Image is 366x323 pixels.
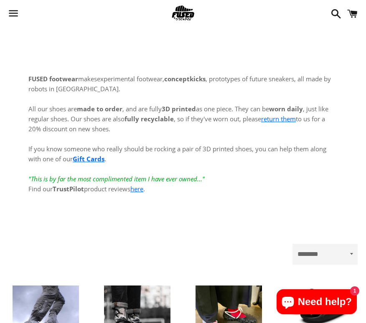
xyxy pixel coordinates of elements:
[53,185,84,193] strong: TrustPilot
[77,105,122,113] strong: made to order
[28,94,338,194] p: All our shoes are , and are fully as one piece. They can be , just like regular shoes. Our shoes ...
[162,105,196,113] strong: 3D printed
[261,115,296,123] a: return them
[28,175,205,183] em: "This is by far the most complimented item I have ever owned..."
[164,75,206,83] strong: conceptkicks
[28,75,331,93] span: experimental footwear, , prototypes of future sneakers, all made by robots in [GEOGRAPHIC_DATA].
[130,185,143,193] a: here
[28,75,97,83] span: makes
[269,105,303,113] strong: worn daily
[28,75,78,83] strong: FUSED footwear
[73,155,104,163] a: Gift Cards
[125,115,174,123] strong: fully recyclable
[274,289,359,316] inbox-online-store-chat: Shopify online store chat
